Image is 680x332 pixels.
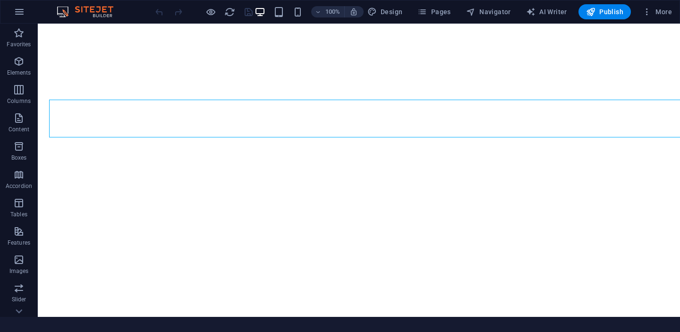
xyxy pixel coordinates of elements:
p: Content [8,126,29,133]
span: Navigator [466,7,511,17]
p: Accordion [6,182,32,190]
button: 100% [311,6,345,17]
span: More [642,7,672,17]
p: Features [8,239,30,247]
span: AI Writer [526,7,567,17]
button: Navigator [462,4,515,19]
span: Design [367,7,403,17]
button: Design [364,4,407,19]
span: Pages [417,7,450,17]
h6: 100% [325,6,340,17]
p: Slider [12,296,26,303]
p: Boxes [11,154,27,162]
p: Elements [7,69,31,77]
button: More [638,4,676,19]
i: On resize automatically adjust zoom level to fit chosen device. [349,8,358,16]
p: Tables [10,211,27,218]
img: Editor Logo [54,6,125,17]
button: AI Writer [522,4,571,19]
button: Pages [414,4,454,19]
button: reload [224,6,236,17]
p: Images [9,267,29,275]
p: Columns [7,97,31,105]
div: Design (Ctrl+Alt+Y) [364,4,407,19]
p: Favorites [7,41,31,48]
button: Publish [578,4,631,19]
button: Click here to leave preview mode and continue editing [205,6,217,17]
span: Publish [586,7,623,17]
i: Reload page [224,7,235,17]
